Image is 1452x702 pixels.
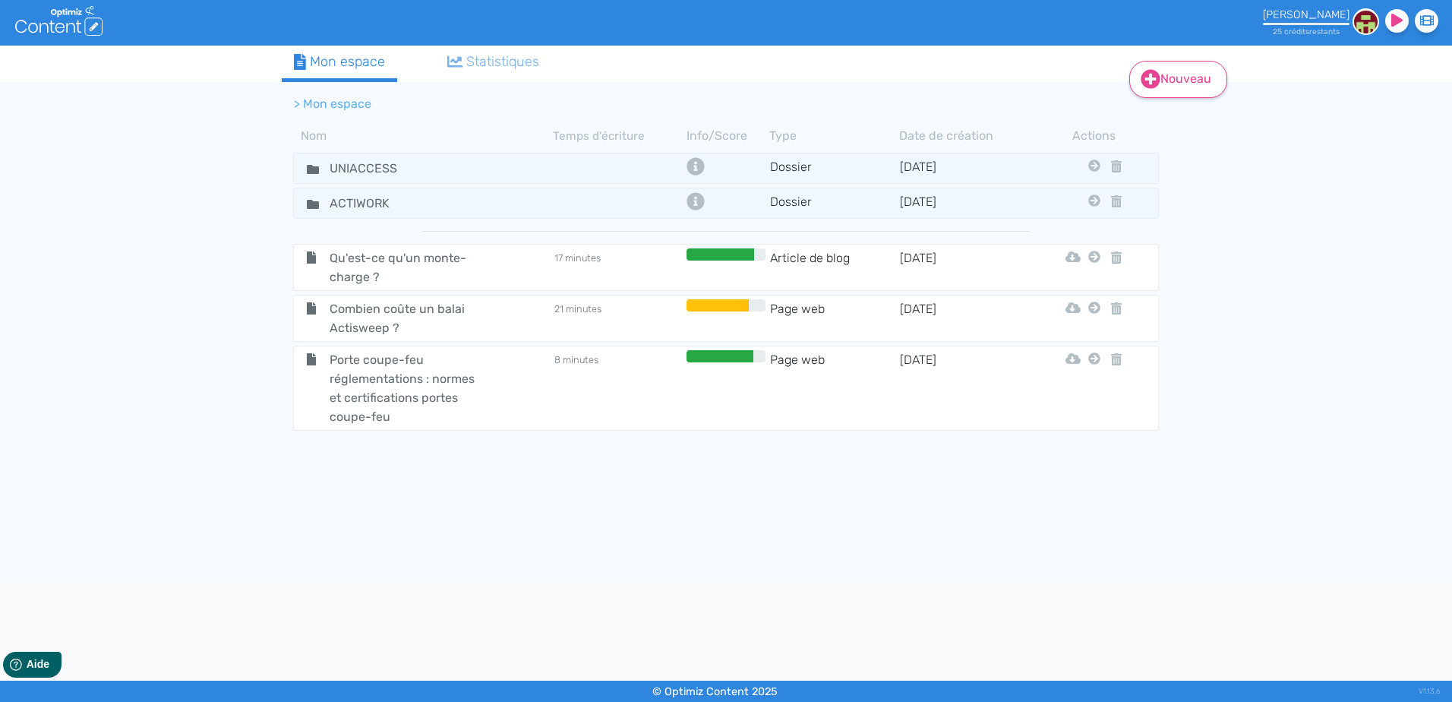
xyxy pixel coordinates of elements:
img: 73c34e24d359f3e17727e7466f315a32 [1353,8,1379,35]
div: Statistiques [447,52,540,72]
div: [PERSON_NAME] [1263,8,1349,21]
div: V1.13.6 [1419,681,1441,702]
span: Combien coûte un balai Actisweep ? [318,299,489,337]
span: Qu'est-ce qu'un monte-charge ? [318,248,489,286]
span: Porte coupe-feu réglementations : normes et certifications portes coupe-feu [318,350,489,426]
td: Dossier [769,157,899,179]
small: 25 crédit restant [1273,27,1340,36]
td: [DATE] [899,350,1029,426]
th: Type [769,127,899,145]
input: Nom de dossier [318,192,432,214]
span: s [1305,27,1309,36]
td: 21 minutes [553,299,683,337]
td: [DATE] [899,248,1029,286]
td: Page web [769,350,899,426]
td: [DATE] [899,192,1029,214]
a: Statistiques [435,46,552,78]
td: 8 minutes [553,350,683,426]
td: [DATE] [899,299,1029,337]
td: 17 minutes [553,248,683,286]
small: © Optimiz Content 2025 [652,685,778,698]
nav: breadcrumb [282,86,1041,122]
a: Mon espace [282,46,397,82]
li: > Mon espace [294,95,371,113]
input: Nom de dossier [318,157,432,179]
span: s [1336,27,1340,36]
div: Mon espace [294,52,385,72]
th: Temps d'écriture [553,127,683,145]
td: [DATE] [899,157,1029,179]
td: Dossier [769,192,899,214]
th: Date de création [899,127,1029,145]
td: Page web [769,299,899,337]
th: Info/Score [683,127,769,145]
a: Nouveau [1129,61,1227,98]
th: Actions [1084,127,1104,145]
th: Nom [293,127,553,145]
td: Article de blog [769,248,899,286]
